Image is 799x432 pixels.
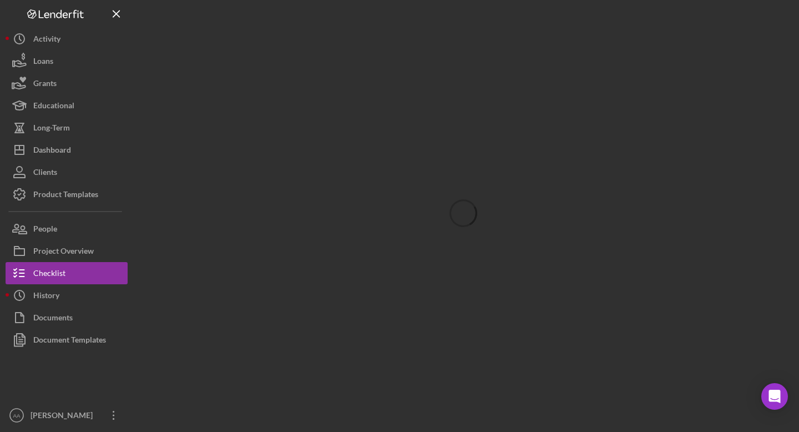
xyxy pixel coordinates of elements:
button: Activity [6,28,128,50]
div: People [33,218,57,243]
div: Educational [33,94,74,119]
button: History [6,284,128,307]
div: Dashboard [33,139,71,164]
div: Long-Term [33,117,70,142]
button: Loans [6,50,128,72]
div: Checklist [33,262,65,287]
div: Activity [33,28,60,53]
button: Long-Term [6,117,128,139]
button: Project Overview [6,240,128,262]
button: People [6,218,128,240]
button: Clients [6,161,128,183]
div: Product Templates [33,183,98,208]
button: AA[PERSON_NAME] [6,404,128,426]
div: Grants [33,72,57,97]
div: Clients [33,161,57,186]
button: Product Templates [6,183,128,205]
div: Open Intercom Messenger [761,383,788,410]
div: Document Templates [33,329,106,354]
div: Project Overview [33,240,94,265]
div: Loans [33,50,53,75]
text: AA [13,413,21,419]
div: Documents [33,307,73,331]
button: Grants [6,72,128,94]
button: Checklist [6,262,128,284]
button: Documents [6,307,128,329]
div: History [33,284,59,309]
div: [PERSON_NAME] [28,404,100,429]
button: Educational [6,94,128,117]
button: Document Templates [6,329,128,351]
button: Dashboard [6,139,128,161]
